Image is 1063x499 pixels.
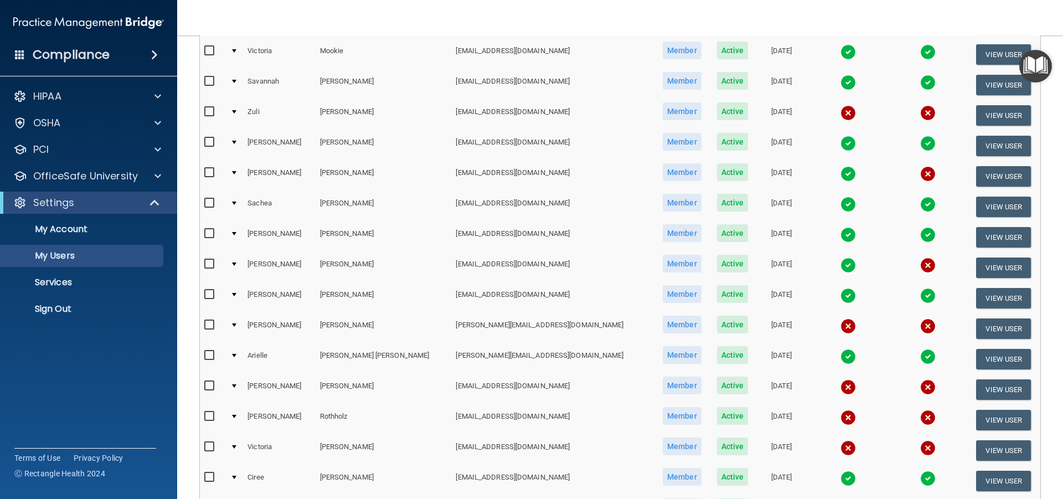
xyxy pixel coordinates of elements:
span: Member [663,133,701,151]
img: tick.e7d51cea.svg [840,166,856,182]
span: Member [663,316,701,333]
button: View User [976,227,1031,248]
span: Member [663,194,701,212]
p: My Account [7,224,158,235]
img: tick.e7d51cea.svg [840,288,856,303]
span: Member [663,163,701,181]
img: cross.ca9f0e7f.svg [920,410,936,425]
td: [EMAIL_ADDRESS][DOMAIN_NAME] [451,161,654,192]
span: Member [663,285,701,303]
td: [DATE] [756,39,808,70]
img: tick.e7d51cea.svg [920,44,936,60]
button: View User [976,197,1031,217]
td: [PERSON_NAME] [243,253,315,283]
td: [PERSON_NAME] [316,222,452,253]
td: [PERSON_NAME] [316,70,452,100]
img: cross.ca9f0e7f.svg [920,379,936,395]
p: PCI [33,143,49,156]
a: Terms of Use [14,452,60,464]
img: tick.e7d51cea.svg [840,349,856,364]
img: cross.ca9f0e7f.svg [840,410,856,425]
a: Privacy Policy [74,452,123,464]
td: Sachea [243,192,315,222]
span: Active [717,42,749,59]
span: Member [663,438,701,455]
span: Member [663,42,701,59]
img: tick.e7d51cea.svg [840,44,856,60]
td: [EMAIL_ADDRESS][DOMAIN_NAME] [451,100,654,131]
p: Sign Out [7,303,158,315]
td: [PERSON_NAME] [243,374,315,405]
td: Mookie [316,39,452,70]
span: Active [717,194,749,212]
td: [DATE] [756,192,808,222]
td: [PERSON_NAME] [316,283,452,313]
img: tick.e7d51cea.svg [840,136,856,151]
p: My Users [7,250,158,261]
p: HIPAA [33,90,61,103]
td: [EMAIL_ADDRESS][DOMAIN_NAME] [451,405,654,435]
td: Ciree [243,466,315,496]
button: View User [976,410,1031,430]
img: cross.ca9f0e7f.svg [840,440,856,456]
img: tick.e7d51cea.svg [840,471,856,486]
span: Active [717,163,749,181]
a: OSHA [13,116,161,130]
td: [PERSON_NAME] [316,161,452,192]
img: cross.ca9f0e7f.svg [920,105,936,121]
button: View User [976,44,1031,65]
span: Member [663,377,701,394]
td: [EMAIL_ADDRESS][DOMAIN_NAME] [451,253,654,283]
span: Active [717,407,749,425]
span: Member [663,224,701,242]
img: cross.ca9f0e7f.svg [920,258,936,273]
img: cross.ca9f0e7f.svg [840,318,856,334]
span: Active [717,438,749,455]
td: [DATE] [756,466,808,496]
p: OSHA [33,116,61,130]
td: [PERSON_NAME] [243,161,315,192]
span: Active [717,285,749,303]
button: View User [976,166,1031,187]
span: Member [663,346,701,364]
img: cross.ca9f0e7f.svg [840,379,856,395]
p: Services [7,277,158,288]
button: View User [976,379,1031,400]
img: tick.e7d51cea.svg [920,227,936,243]
button: View User [976,75,1031,95]
span: Member [663,72,701,90]
img: cross.ca9f0e7f.svg [920,440,936,456]
a: HIPAA [13,90,161,103]
a: Settings [13,196,161,209]
td: [PERSON_NAME][EMAIL_ADDRESS][DOMAIN_NAME] [451,344,654,374]
td: [DATE] [756,100,808,131]
td: [DATE] [756,222,808,253]
img: tick.e7d51cea.svg [840,197,856,212]
td: Savannah [243,70,315,100]
td: [EMAIL_ADDRESS][DOMAIN_NAME] [451,39,654,70]
a: PCI [13,143,161,156]
button: View User [976,288,1031,308]
button: View User [976,318,1031,339]
td: [EMAIL_ADDRESS][DOMAIN_NAME] [451,466,654,496]
span: Active [717,316,749,333]
img: cross.ca9f0e7f.svg [920,166,936,182]
img: tick.e7d51cea.svg [920,75,936,90]
td: [EMAIL_ADDRESS][DOMAIN_NAME] [451,192,654,222]
img: tick.e7d51cea.svg [840,75,856,90]
button: View User [976,349,1031,369]
td: Zuli [243,100,315,131]
td: [DATE] [756,435,808,466]
td: [DATE] [756,405,808,435]
td: [EMAIL_ADDRESS][DOMAIN_NAME] [451,283,654,313]
td: [PERSON_NAME] [PERSON_NAME] [316,344,452,374]
img: tick.e7d51cea.svg [920,288,936,303]
td: [PERSON_NAME] [316,131,452,161]
td: [PERSON_NAME] [316,374,452,405]
td: [PERSON_NAME] [316,253,452,283]
td: [PERSON_NAME][EMAIL_ADDRESS][DOMAIN_NAME] [451,313,654,344]
td: Arielle [243,344,315,374]
span: Member [663,255,701,272]
p: OfficeSafe University [33,169,138,183]
td: [PERSON_NAME] [316,192,452,222]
